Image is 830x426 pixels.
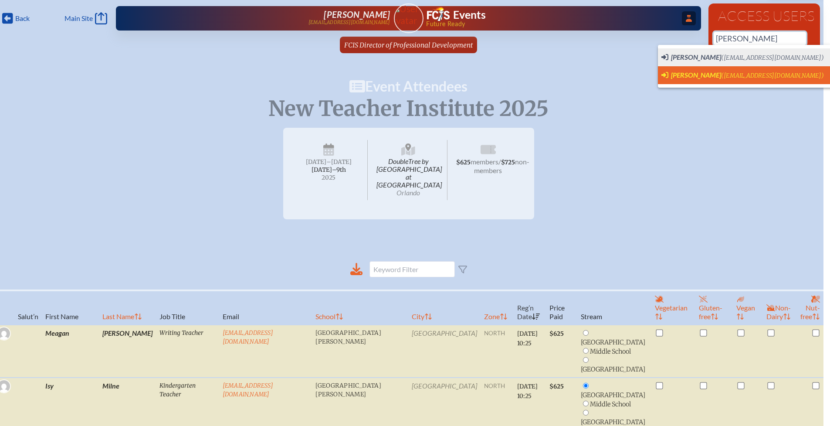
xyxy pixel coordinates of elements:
[312,166,346,174] span: [DATE]–⁠9th
[661,71,824,80] span: Switch User
[517,330,538,347] span: [DATE] 10:25
[481,290,514,325] th: Zone
[312,290,408,325] th: School
[64,14,93,23] span: Main Site
[471,157,498,166] span: members
[408,325,481,378] td: [GEOGRAPHIC_DATA]
[714,9,815,23] h1: Access Users
[714,32,806,45] input: Person’s name or email
[517,383,538,400] span: [DATE] 10:25
[408,290,481,325] th: City
[426,21,673,27] span: Future Ready
[651,290,695,325] th: Vegetarian
[581,356,647,374] li: [GEOGRAPHIC_DATA]
[549,383,564,390] span: $625
[156,290,219,325] th: Job Title
[795,290,823,325] th: Nut-free
[42,290,99,325] th: First Name
[144,10,390,27] a: [PERSON_NAME][EMAIL_ADDRESS][DOMAIN_NAME]
[394,3,423,33] a: User Avatar
[350,263,362,276] div: Download to CSV
[501,159,515,166] span: $725
[297,174,361,181] span: 2025
[661,53,824,62] span: Switch User
[308,20,390,25] p: [EMAIL_ADDRESS][DOMAIN_NAME]
[427,7,450,21] img: Florida Council of Independent Schools
[312,325,408,378] td: [GEOGRAPHIC_DATA][PERSON_NAME]
[306,158,326,166] span: [DATE]
[721,72,824,79] span: ([EMAIL_ADDRESS][DOMAIN_NAME])
[369,261,455,277] input: Keyword Filter
[763,290,795,325] th: Non-Dairy
[427,7,674,27] div: FCIS Events — Future ready
[396,188,420,197] span: Orlando
[577,290,651,325] th: Stream
[721,54,824,61] span: ([EMAIL_ADDRESS][DOMAIN_NAME])
[390,3,427,26] img: User Avatar
[14,290,42,325] th: Salut’n
[546,290,577,325] th: Price Paid
[581,382,647,399] li: [GEOGRAPHIC_DATA]
[453,10,486,20] h1: Events
[671,71,721,79] span: [PERSON_NAME]
[64,12,107,24] a: Main Site
[481,325,514,378] td: north
[268,95,549,122] span: New Teacher Institute 2025
[15,14,30,23] span: Back
[99,290,156,325] th: Last Name
[369,140,447,200] span: DoubleTree by [GEOGRAPHIC_DATA] at [GEOGRAPHIC_DATA]
[324,9,390,20] span: [PERSON_NAME]
[695,290,733,325] th: Gluten-free
[733,290,763,325] th: Vegan
[581,399,647,409] li: Middle School
[99,325,156,378] td: [PERSON_NAME]
[581,347,647,356] li: Middle School
[549,330,564,337] span: $625
[474,157,529,174] span: non-members
[581,329,647,347] li: [GEOGRAPHIC_DATA]
[223,329,273,345] a: [EMAIL_ADDRESS][DOMAIN_NAME]
[341,37,476,53] a: FCIS Director of Professional Development
[219,290,312,325] th: Email
[42,325,99,378] td: Meagan
[427,7,486,23] a: FCIS LogoEvents
[156,325,219,378] td: Writing Teacher
[498,157,501,166] span: /
[344,41,473,49] span: FCIS Director of Professional Development
[223,382,273,398] a: [EMAIL_ADDRESS][DOMAIN_NAME]
[456,159,471,166] span: $625
[671,53,721,61] span: [PERSON_NAME]
[326,158,352,166] span: –[DATE]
